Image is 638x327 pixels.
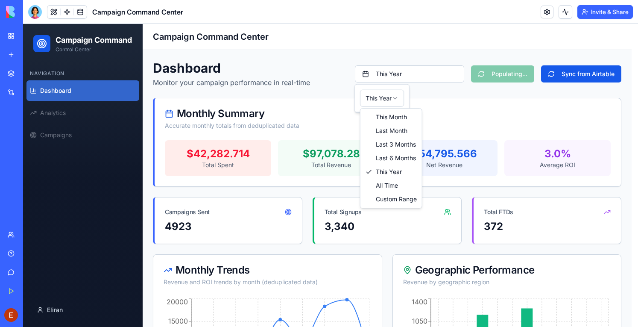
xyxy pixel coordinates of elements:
span: This Month [353,89,384,97]
span: Custom Range [353,171,394,180]
span: Campaign Command Center [92,7,183,17]
span: Last Month [353,103,384,111]
img: logo [6,6,59,18]
span: All Time [353,157,375,166]
img: ACg8ocKFnJdMgNeqYT7_RCcLMN4YxrlIs1LBNMQb0qm9Kx_HdWhjfg=s96-c [4,308,18,322]
button: Invite & Share [577,5,633,19]
span: Last 3 Months [353,116,393,125]
span: Last 6 Months [353,130,393,138]
span: This Year [353,144,379,152]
